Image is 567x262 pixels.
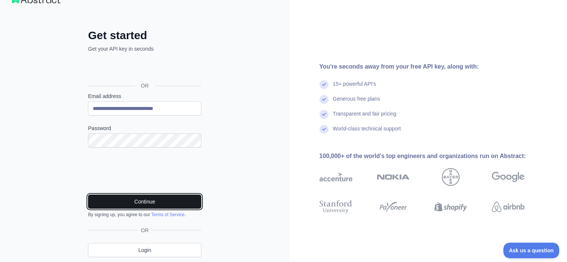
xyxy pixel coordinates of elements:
div: By signing up, you agree to our . [88,212,201,218]
a: Terms of Service [151,212,184,217]
span: OR [135,82,155,89]
img: accenture [319,168,352,186]
img: nokia [377,168,410,186]
span: OR [138,227,152,234]
img: airbnb [492,199,525,215]
img: check mark [319,95,328,104]
img: google [492,168,525,186]
button: Continue [88,195,201,209]
p: Get your API key in seconds [88,45,201,53]
div: 100,000+ of the world's top engineers and organizations run on Abstract: [319,152,548,161]
div: Transparent and fair pricing [333,110,397,125]
div: World-class technical support [333,125,401,140]
div: Generous free plans [333,95,380,110]
img: payoneer [377,199,410,215]
iframe: reCAPTCHA [88,157,201,186]
a: Login [88,243,201,257]
div: You're seconds away from your free API key, along with: [319,62,548,71]
img: check mark [319,80,328,89]
img: check mark [319,125,328,134]
label: Password [88,124,201,132]
label: Email address [88,92,201,100]
div: 15+ powerful API's [333,80,376,95]
img: stanford university [319,199,352,215]
h2: Get started [88,29,201,42]
img: shopify [434,199,467,215]
img: bayer [442,168,460,186]
iframe: Toggle Customer Support [503,243,560,258]
img: check mark [319,110,328,119]
iframe: Google ile Oturum Açma Düğmesi [84,61,204,77]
